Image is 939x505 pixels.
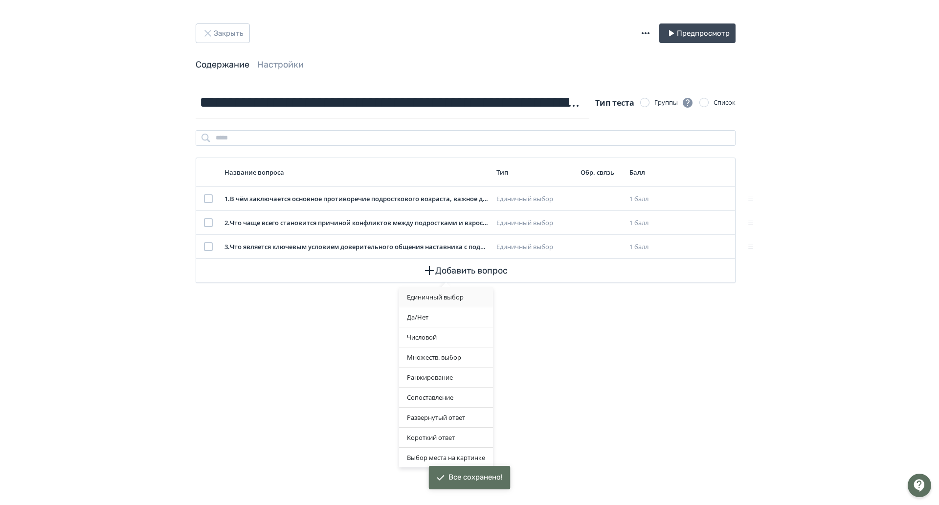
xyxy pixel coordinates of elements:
div: Множеств. выбор [399,347,493,367]
div: Короткий ответ [399,428,493,447]
div: Сопоставление [399,388,493,407]
div: Развернутый ответ [399,408,493,427]
div: Числовой [399,327,493,347]
div: Единичный выбор [399,287,493,307]
div: Ранжирование [399,367,493,387]
div: Выбор места на картинке [399,448,493,467]
div: Все сохранено! [448,473,503,482]
div: Да/Нет [399,307,493,327]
